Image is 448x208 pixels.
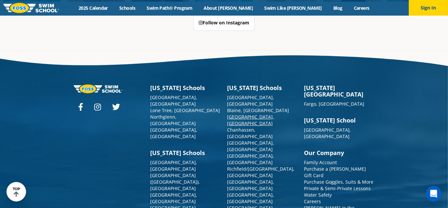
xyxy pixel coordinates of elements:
a: Richfield/[GEOGRAPHIC_DATA], [GEOGRAPHIC_DATA] [227,166,295,178]
a: [GEOGRAPHIC_DATA], [GEOGRAPHIC_DATA] [304,127,351,139]
a: [GEOGRAPHIC_DATA], [GEOGRAPHIC_DATA] [151,159,197,172]
a: Water Safety [304,192,332,198]
div: Open Intercom Messenger [426,186,441,201]
img: Foss-logo-horizontal-white.svg [74,84,123,93]
a: [GEOGRAPHIC_DATA], [GEOGRAPHIC_DATA] [227,94,274,107]
a: [GEOGRAPHIC_DATA] ([GEOGRAPHIC_DATA]), [GEOGRAPHIC_DATA] [151,172,200,191]
a: Blaine, [GEOGRAPHIC_DATA] [227,107,289,113]
a: Follow on Instagram [193,15,255,31]
a: [GEOGRAPHIC_DATA], [GEOGRAPHIC_DATA] [227,179,274,191]
h3: Our Company [304,149,375,156]
h3: [US_STATE] Schools [227,84,298,91]
a: Northglenn, [GEOGRAPHIC_DATA] [151,114,196,126]
a: Family Account [304,159,337,165]
a: Purchase a [PERSON_NAME] Gift Card [304,166,366,178]
h3: [US_STATE][GEOGRAPHIC_DATA] [304,84,375,97]
a: Blog [327,5,348,11]
div: TOP [13,187,20,197]
a: [GEOGRAPHIC_DATA], [GEOGRAPHIC_DATA] [151,94,197,107]
a: [GEOGRAPHIC_DATA], [GEOGRAPHIC_DATA] [227,114,274,126]
a: [GEOGRAPHIC_DATA], [GEOGRAPHIC_DATA] [151,127,197,139]
a: Lone Tree, [GEOGRAPHIC_DATA] [151,107,220,113]
a: Fargo, [GEOGRAPHIC_DATA] [304,101,365,107]
a: [GEOGRAPHIC_DATA], [GEOGRAPHIC_DATA] [227,140,274,152]
a: 2025 Calendar [73,5,114,11]
a: Chanhassen, [GEOGRAPHIC_DATA] [227,127,273,139]
a: [GEOGRAPHIC_DATA], [GEOGRAPHIC_DATA] [227,192,274,204]
a: Purchase Goggles, Suits & More [304,179,374,185]
h3: [US_STATE] School [304,117,375,123]
a: [GEOGRAPHIC_DATA], [GEOGRAPHIC_DATA] [151,192,197,204]
h3: [US_STATE] Schools [151,84,221,91]
img: FOSS Swim School Logo [3,3,59,13]
a: Schools [114,5,141,11]
a: Swim Like [PERSON_NAME] [259,5,328,11]
h3: [US_STATE] Schools [151,149,221,156]
a: Careers [348,5,375,11]
a: About [PERSON_NAME] [198,5,259,11]
a: [GEOGRAPHIC_DATA], [GEOGRAPHIC_DATA] [227,153,274,165]
a: Private & Semi-Private Lessons [304,185,371,191]
a: Careers [304,198,321,204]
a: Swim Path® Program [141,5,198,11]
